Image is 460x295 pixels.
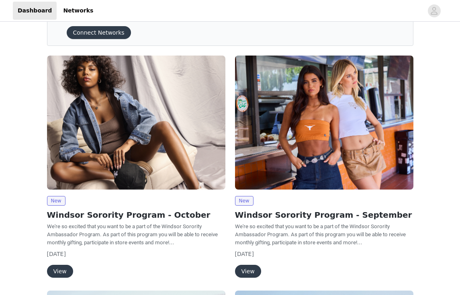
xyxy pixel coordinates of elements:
a: View [47,268,73,274]
h2: Windsor Sorority Program - September [235,209,413,221]
img: Windsor [235,56,413,190]
div: avatar [430,4,438,17]
button: View [235,265,261,278]
span: [DATE] [47,251,66,257]
span: New [47,196,65,206]
button: View [47,265,73,278]
img: Windsor [47,56,225,190]
span: We're so excited that you want to be a part of the Windsor Sorority Ambassador Program. As part o... [47,223,218,245]
a: Networks [58,2,98,20]
a: View [235,268,261,274]
span: [DATE] [235,251,254,257]
a: Dashboard [13,2,57,20]
button: Connect Networks [67,26,131,39]
span: New [235,196,254,206]
h2: Windsor Sorority Program - October [47,209,225,221]
span: We're so excited that you want to be a part of the Windsor Sorority Ambassador Program. As part o... [235,223,406,245]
